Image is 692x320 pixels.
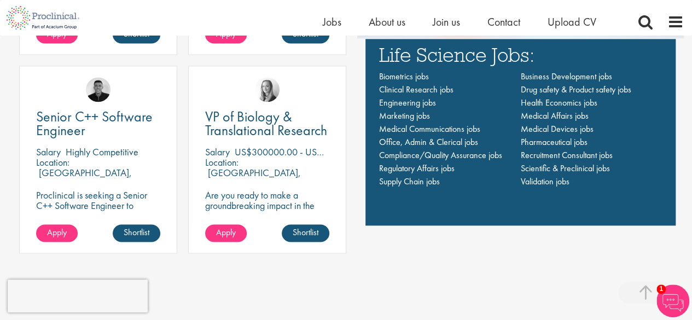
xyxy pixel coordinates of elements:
[86,77,111,102] img: Christian Andersen
[379,110,430,121] a: Marketing jobs
[36,166,132,189] p: [GEOGRAPHIC_DATA], [GEOGRAPHIC_DATA]
[379,123,480,135] a: Medical Communications jobs
[36,146,61,158] span: Salary
[656,284,666,294] span: 1
[216,226,236,238] span: Apply
[235,146,409,158] p: US$300000.00 - US$350000.00 per annum
[520,136,587,148] a: Pharmaceutical jobs
[369,15,405,29] a: About us
[520,97,597,108] a: Health Economics jobs
[36,190,160,231] p: Proclinical is seeking a Senior C++ Software Engineer to permanently join their dynamic team in [...
[520,84,631,95] a: Drug safety & Product safety jobs
[205,146,230,158] span: Salary
[379,136,478,148] a: Office, Admin & Clerical jobs
[520,162,609,174] a: Scientific & Preclinical jobs
[520,149,612,161] a: Recruitment Consultant jobs
[379,84,453,95] a: Clinical Research jobs
[205,107,327,139] span: VP of Biology & Translational Research
[520,176,569,187] a: Validation jobs
[487,15,520,29] a: Contact
[205,110,329,137] a: VP of Biology & Translational Research
[520,110,588,121] a: Medical Affairs jobs
[323,15,341,29] a: Jobs
[379,71,429,82] a: Biometrics jobs
[205,224,247,242] a: Apply
[36,224,78,242] a: Apply
[379,97,436,108] a: Engineering jobs
[205,156,239,168] span: Location:
[379,176,440,187] a: Supply Chain jobs
[205,190,329,252] p: Are you ready to make a groundbreaking impact in the world of biotechnology? Join a growing compa...
[113,224,160,242] a: Shortlist
[379,70,662,188] nav: Main navigation
[379,162,455,174] a: Regulatory Affairs jobs
[548,15,596,29] a: Upload CV
[8,280,148,312] iframe: reCAPTCHA
[520,123,593,135] a: Medical Devices jobs
[47,226,67,238] span: Apply
[66,146,138,158] p: Highly Competitive
[379,44,662,65] h3: Life Science Jobs:
[255,77,280,102] img: Sofia Amark
[656,284,689,317] img: Chatbot
[433,15,460,29] a: Join us
[36,107,153,139] span: Senior C++ Software Engineer
[282,224,329,242] a: Shortlist
[520,71,612,82] a: Business Development jobs
[36,110,160,137] a: Senior C++ Software Engineer
[379,149,502,161] a: Compliance/Quality Assurance jobs
[36,156,69,168] span: Location:
[205,166,301,189] p: [GEOGRAPHIC_DATA], [GEOGRAPHIC_DATA]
